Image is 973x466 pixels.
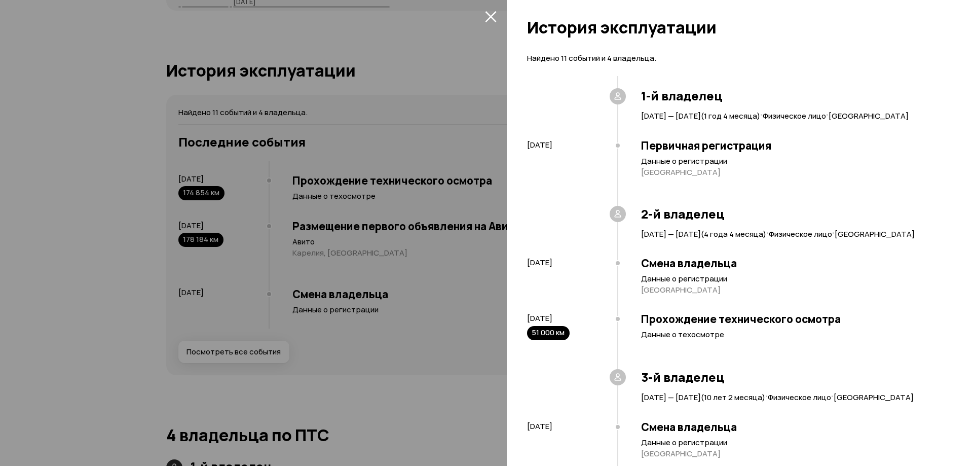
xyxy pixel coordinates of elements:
[834,392,914,403] span: [GEOGRAPHIC_DATA]
[641,89,943,103] h3: 1-й владелец
[641,438,943,448] p: Данные о регистрации
[527,326,570,340] div: 51 000 км
[482,8,499,24] button: закрыть
[527,257,552,268] span: [DATE]
[641,420,943,434] h3: Смена владельца
[769,229,832,239] span: Физическое лицо
[835,229,915,239] span: [GEOGRAPHIC_DATA]
[829,111,909,121] span: [GEOGRAPHIC_DATA]
[763,111,826,121] span: Физическое лицо
[641,111,760,121] span: [DATE] — [DATE] ( 1 год 4 месяца )
[641,156,943,166] p: Данные о регистрации
[527,421,552,432] span: [DATE]
[641,392,765,403] span: [DATE] — [DATE] ( 10 лет 2 месяца )
[641,257,943,270] h3: Смена владельца
[641,274,943,284] p: Данные о регистрации
[641,312,943,326] h3: Прохождение технического осмотра
[527,139,552,150] span: [DATE]
[768,392,831,403] span: Физическое лицо
[641,207,943,221] h3: 2-й владелец
[766,224,769,240] span: ·
[760,105,763,122] span: ·
[765,387,768,404] span: ·
[832,224,835,240] span: ·
[641,330,943,340] p: Данные о техосмотре
[641,449,943,459] p: [GEOGRAPHIC_DATA]
[831,387,834,404] span: ·
[641,285,943,295] p: [GEOGRAPHIC_DATA]
[826,105,829,122] span: ·
[641,167,943,177] p: [GEOGRAPHIC_DATA]
[527,53,943,64] p: Найдено 11 событий и 4 владельца.
[641,139,943,152] h3: Первичная регистрация
[641,370,943,384] h3: 3-й владелец
[641,229,766,239] span: [DATE] — [DATE] ( 4 года 4 месяца )
[527,313,552,324] span: [DATE]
